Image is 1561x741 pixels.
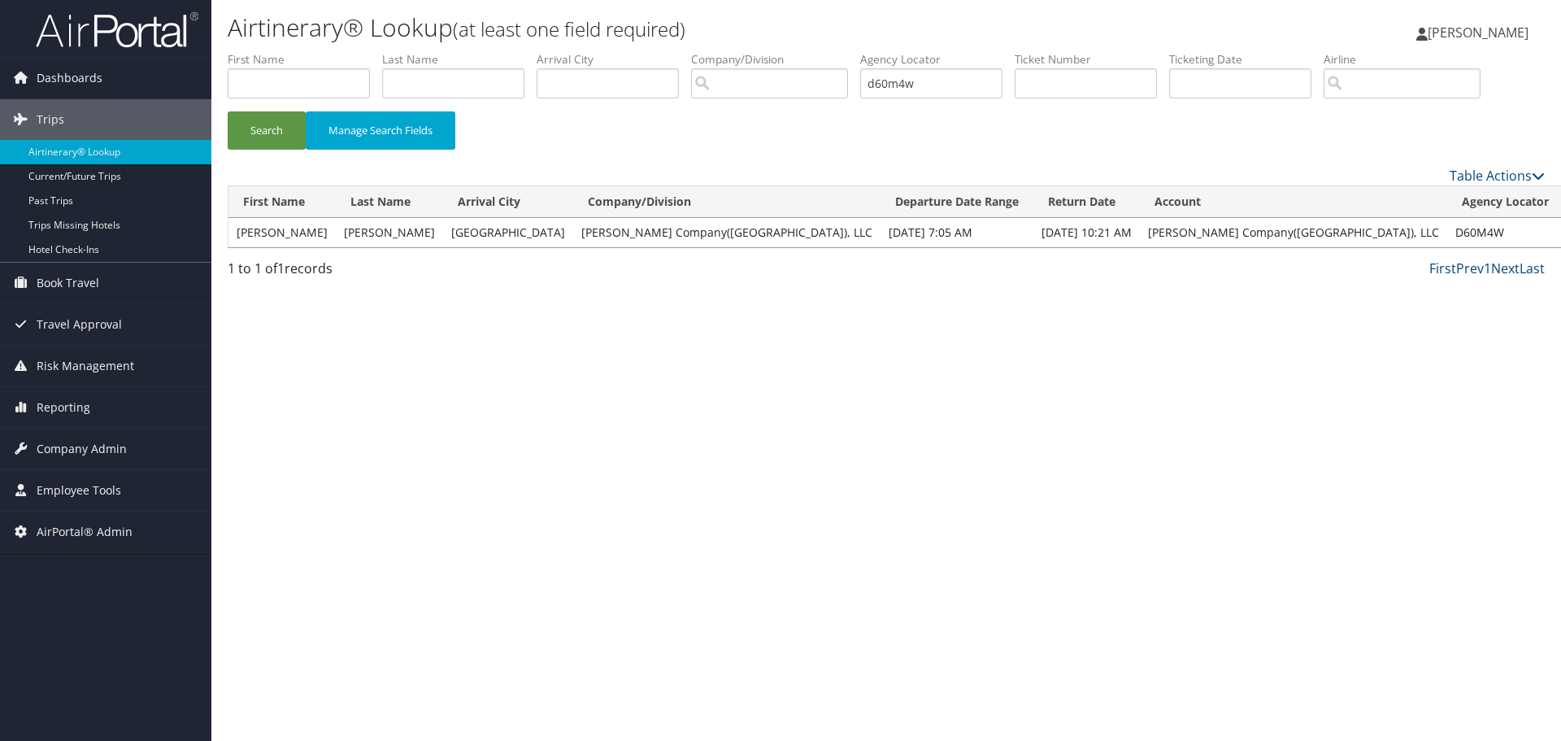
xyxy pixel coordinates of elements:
button: Manage Search Fields [306,111,455,150]
a: 1 [1484,259,1491,277]
label: First Name [228,51,382,68]
th: Departure Date Range: activate to sort column ascending [881,186,1033,218]
img: airportal-logo.png [36,11,198,49]
a: [PERSON_NAME] [1416,8,1545,57]
span: Employee Tools [37,470,121,511]
span: Company Admin [37,429,127,469]
label: Airline [1324,51,1493,68]
span: Reporting [37,387,90,428]
a: First [1429,259,1456,277]
td: [PERSON_NAME] Company([GEOGRAPHIC_DATA]), LLC [573,218,881,247]
td: [DATE] 7:05 AM [881,218,1033,247]
td: [PERSON_NAME] [228,218,336,247]
label: Company/Division [691,51,860,68]
span: [PERSON_NAME] [1428,24,1528,41]
span: Travel Approval [37,304,122,345]
span: Book Travel [37,263,99,303]
label: Ticketing Date [1169,51,1324,68]
td: [PERSON_NAME] [336,218,443,247]
a: Last [1520,259,1545,277]
td: [DATE] 10:21 AM [1033,218,1140,247]
th: Arrival City: activate to sort column ascending [443,186,573,218]
label: Agency Locator [860,51,1015,68]
span: Trips [37,99,64,140]
label: Last Name [382,51,537,68]
span: AirPortal® Admin [37,512,133,552]
div: 1 to 1 of records [228,259,539,286]
a: Prev [1456,259,1484,277]
th: Last Name: activate to sort column ascending [336,186,443,218]
th: Company/Division [573,186,881,218]
span: Dashboards [37,58,102,98]
a: Next [1491,259,1520,277]
th: First Name: activate to sort column ascending [228,186,336,218]
td: [GEOGRAPHIC_DATA] [443,218,573,247]
button: Search [228,111,306,150]
label: Ticket Number [1015,51,1169,68]
th: Return Date: activate to sort column ascending [1033,186,1140,218]
small: (at least one field required) [453,15,685,42]
label: Arrival City [537,51,691,68]
h1: Airtinerary® Lookup [228,11,1106,45]
span: 1 [277,259,285,277]
span: Risk Management [37,346,134,386]
td: [PERSON_NAME] Company([GEOGRAPHIC_DATA]), LLC [1140,218,1447,247]
a: Table Actions [1450,167,1545,185]
th: Account: activate to sort column ascending [1140,186,1447,218]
